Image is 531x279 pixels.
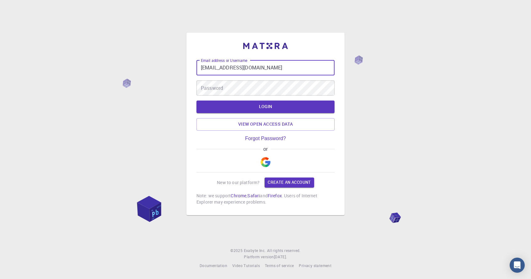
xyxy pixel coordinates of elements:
button: LOGIN [196,101,335,113]
a: Documentation [200,263,227,269]
label: Email address or Username [201,58,247,63]
span: or [260,146,271,152]
a: Terms of service [265,263,294,269]
span: All rights reserved. [267,248,301,254]
span: [DATE] . [274,254,287,259]
span: Documentation [200,263,227,268]
a: Forgot Password? [245,136,286,141]
span: © 2025 [230,248,244,254]
a: Firefox [268,193,282,199]
a: Chrome [231,193,246,199]
img: Google [260,157,271,167]
a: Create an account [265,178,314,188]
a: Exabyte Inc. [244,248,266,254]
div: Open Intercom Messenger [510,258,525,273]
p: Note: we support , and . Users of Internet Explorer may experience problems. [196,193,335,205]
span: Video Tutorials [232,263,260,268]
span: Privacy statement [299,263,331,268]
span: Exabyte Inc. [244,248,266,253]
a: Privacy statement [299,263,331,269]
a: View open access data [196,118,335,131]
span: Platform version [244,254,274,260]
a: Safari [247,193,260,199]
p: New to our platform? [217,179,260,186]
a: [DATE]. [274,254,287,260]
span: Terms of service [265,263,294,268]
a: Video Tutorials [232,263,260,269]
